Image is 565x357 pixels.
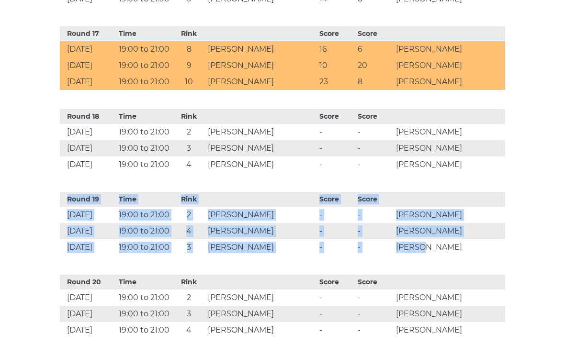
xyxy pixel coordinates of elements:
[173,26,205,41] th: Rink
[116,192,173,207] th: Time
[173,124,205,140] td: 2
[355,156,394,173] td: -
[205,306,317,322] td: [PERSON_NAME]
[317,207,355,223] td: -
[116,57,173,74] td: 19:00 to 21:00
[317,124,355,140] td: -
[317,192,355,207] th: Score
[60,156,116,173] td: [DATE]
[394,41,505,57] td: [PERSON_NAME]
[355,41,394,57] td: 6
[205,239,317,256] td: [PERSON_NAME]
[394,156,505,173] td: [PERSON_NAME]
[317,275,355,290] th: Score
[173,223,205,239] td: 4
[394,140,505,156] td: [PERSON_NAME]
[60,26,116,41] th: Round 17
[173,239,205,256] td: 3
[60,124,116,140] td: [DATE]
[173,74,205,90] td: 10
[116,26,173,41] th: Time
[317,41,355,57] td: 16
[205,57,317,74] td: [PERSON_NAME]
[355,239,394,256] td: -
[116,74,173,90] td: 19:00 to 21:00
[60,207,116,223] td: [DATE]
[317,156,355,173] td: -
[173,41,205,57] td: 8
[173,322,205,338] td: 4
[60,41,116,57] td: [DATE]
[116,223,173,239] td: 19:00 to 21:00
[355,306,394,322] td: -
[394,223,505,239] td: [PERSON_NAME]
[355,140,394,156] td: -
[116,124,173,140] td: 19:00 to 21:00
[173,207,205,223] td: 2
[355,57,394,74] td: 20
[60,223,116,239] td: [DATE]
[173,192,205,207] th: Rink
[394,124,505,140] td: [PERSON_NAME]
[60,192,116,207] th: Round 19
[355,124,394,140] td: -
[317,223,355,239] td: -
[205,322,317,338] td: [PERSON_NAME]
[205,223,317,239] td: [PERSON_NAME]
[355,109,394,124] th: Score
[60,322,116,338] td: [DATE]
[394,74,505,90] td: [PERSON_NAME]
[355,322,394,338] td: -
[317,322,355,338] td: -
[394,322,505,338] td: [PERSON_NAME]
[205,74,317,90] td: [PERSON_NAME]
[355,223,394,239] td: -
[173,290,205,306] td: 2
[116,41,173,57] td: 19:00 to 21:00
[116,306,173,322] td: 19:00 to 21:00
[205,124,317,140] td: [PERSON_NAME]
[355,192,394,207] th: Score
[60,290,116,306] td: [DATE]
[205,290,317,306] td: [PERSON_NAME]
[173,140,205,156] td: 3
[394,306,505,322] td: [PERSON_NAME]
[205,156,317,173] td: [PERSON_NAME]
[173,109,205,124] th: Rink
[355,290,394,306] td: -
[317,57,355,74] td: 10
[355,74,394,90] td: 8
[116,207,173,223] td: 19:00 to 21:00
[317,26,355,41] th: Score
[394,290,505,306] td: [PERSON_NAME]
[317,290,355,306] td: -
[394,207,505,223] td: [PERSON_NAME]
[317,74,355,90] td: 23
[116,290,173,306] td: 19:00 to 21:00
[60,109,116,124] th: Round 18
[60,57,116,74] td: [DATE]
[317,239,355,256] td: -
[60,74,116,90] td: [DATE]
[116,239,173,256] td: 19:00 to 21:00
[60,140,116,156] td: [DATE]
[355,275,394,290] th: Score
[173,156,205,173] td: 4
[317,109,355,124] th: Score
[60,306,116,322] td: [DATE]
[116,156,173,173] td: 19:00 to 21:00
[116,322,173,338] td: 19:00 to 21:00
[116,140,173,156] td: 19:00 to 21:00
[116,109,173,124] th: Time
[317,306,355,322] td: -
[394,239,505,256] td: [PERSON_NAME]
[173,306,205,322] td: 3
[205,41,317,57] td: [PERSON_NAME]
[116,275,173,290] th: Time
[317,140,355,156] td: -
[173,275,205,290] th: Rink
[205,140,317,156] td: [PERSON_NAME]
[205,207,317,223] td: [PERSON_NAME]
[355,207,394,223] td: -
[355,26,394,41] th: Score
